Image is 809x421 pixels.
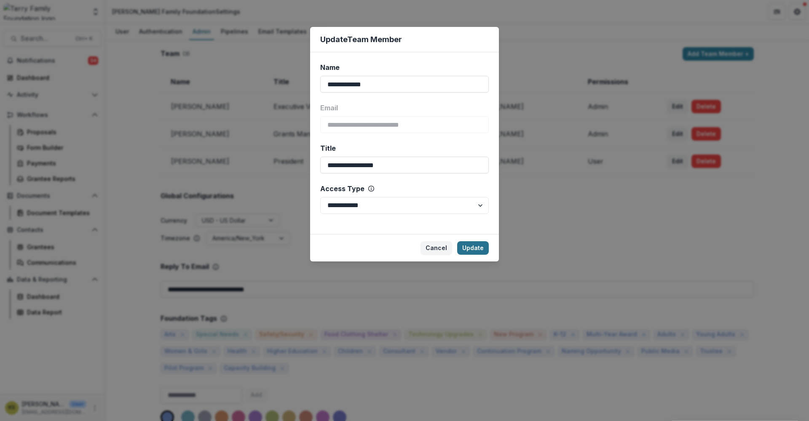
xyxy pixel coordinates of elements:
span: Access Type [320,184,364,194]
span: Title [320,143,336,153]
button: Cancel [421,241,452,255]
span: Email [320,103,338,113]
span: Name [320,62,340,72]
button: Update [457,241,489,255]
header: Update Team Member [310,27,499,52]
